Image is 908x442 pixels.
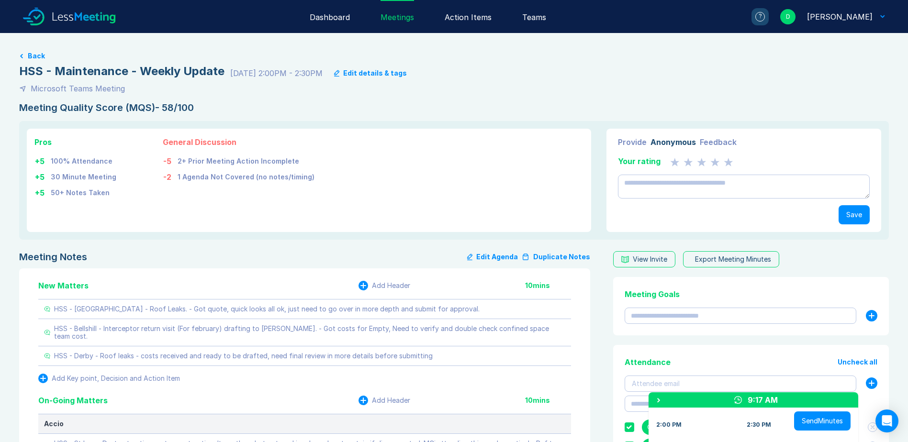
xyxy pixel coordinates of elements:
[748,394,778,406] div: 9:17 AM
[163,167,177,183] td: -2
[613,251,675,267] button: View Invite
[50,152,117,167] td: 100% Attendance
[54,305,480,313] div: HSS - [GEOGRAPHIC_DATA] - Roof Leaks. - Got quote, quick looks all ok, just need to go over in mo...
[618,155,661,167] div: Your rating
[525,282,571,289] div: 10 mins
[19,102,889,113] div: Meeting Quality Score (MQS) - 58/100
[359,396,410,405] button: Add Header
[372,397,410,404] div: Add Header
[695,255,771,263] div: Export Meeting Minutes
[38,395,108,406] div: On-Going Matters
[50,183,117,199] td: 50+ Notes Taken
[683,251,779,267] button: Export Meeting Minutes
[525,397,571,404] div: 10 mins
[372,282,410,289] div: Add Header
[359,281,410,290] button: Add Header
[52,375,180,382] div: Add Key point, Decision and Action Item
[163,136,315,148] div: General Discussion
[34,152,50,167] td: + 5
[618,136,647,148] div: Provide
[177,167,315,183] td: 1 Agenda Not Covered (no notes/timing)
[794,411,851,431] button: SendMinutes
[38,374,180,383] button: Add Key point, Decision and Action Item
[642,420,657,435] div: G
[700,136,737,148] div: Feedback
[839,205,870,224] button: Save
[755,12,765,22] div: ?
[656,421,682,429] div: 2:00 PM
[34,136,117,148] div: Pros
[650,136,696,148] div: Anonymous
[44,420,565,428] div: Accio
[50,167,117,183] td: 30 Minute Meeting
[747,421,771,429] div: 2:30 PM
[625,288,877,300] div: Meeting Goals
[522,251,590,263] button: Duplicate Notes
[670,155,733,167] div: 0 Stars
[740,8,769,25] a: ?
[28,52,45,60] button: Back
[54,352,433,360] div: HSS - Derby - Roof leaks - costs received and ready to be drafted, need final review in more deta...
[19,52,889,60] a: Back
[54,325,565,340] div: HSS - Bellshill - Interceptor return visit (For february) drafting to [PERSON_NAME]. - Got costs ...
[633,255,667,263] div: View Invite
[177,152,315,167] td: 2+ Prior Meeting Action Incomplete
[875,409,898,432] div: Open Intercom Messenger
[163,152,177,167] td: -5
[780,9,796,24] div: D
[467,251,518,263] button: Edit Agenda
[334,69,407,77] button: Edit details & tags
[31,83,125,94] div: Microsoft Teams Meeting
[838,358,877,366] button: Uncheck all
[19,251,87,263] div: Meeting Notes
[230,67,323,79] div: [DATE] 2:00PM - 2:30PM
[38,280,89,291] div: New Matters
[625,356,671,368] div: Attendance
[807,11,873,22] div: David Hayter
[34,183,50,199] td: + 5
[343,69,407,77] div: Edit details & tags
[34,167,50,183] td: + 5
[19,64,224,79] div: HSS - Maintenance - Weekly Update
